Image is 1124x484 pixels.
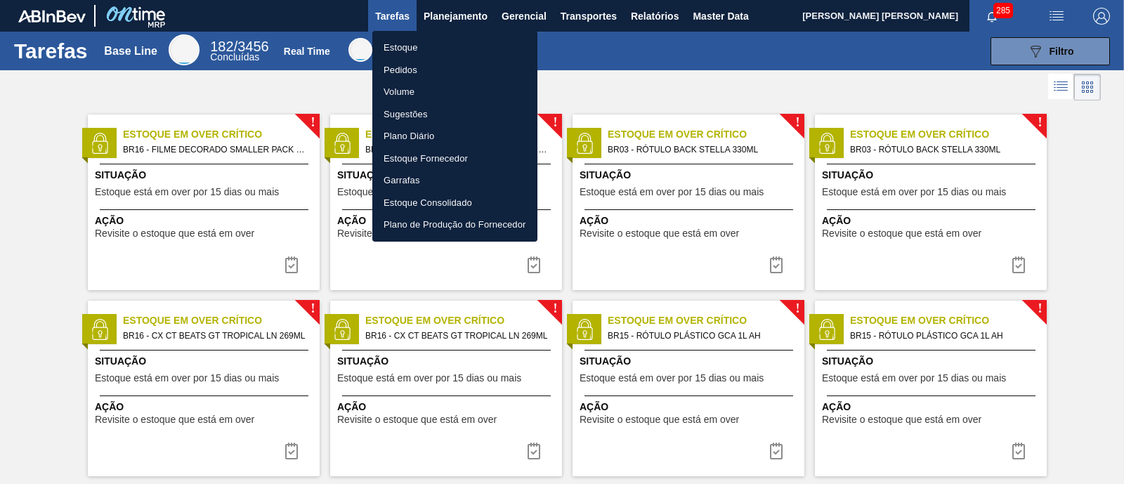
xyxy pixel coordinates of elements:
a: Pedidos [372,59,537,81]
a: Estoque Consolidado [372,192,537,214]
a: Estoque [372,37,537,59]
a: Sugestões [372,103,537,126]
a: Plano Diário [372,125,537,148]
a: Garrafas [372,169,537,192]
a: Volume [372,81,537,103]
a: Estoque Fornecedor [372,148,537,170]
a: Plano de Produção do Fornecedor [372,214,537,236]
